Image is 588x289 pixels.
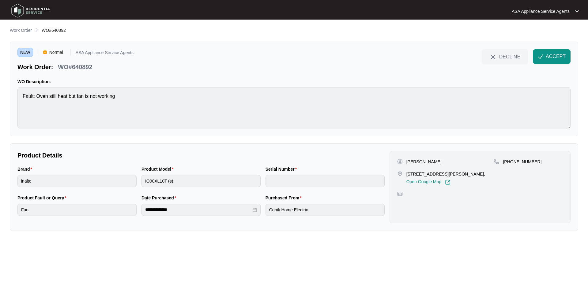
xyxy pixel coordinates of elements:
img: user-pin [397,159,403,164]
button: check-IconACCEPT [533,49,571,64]
p: ASA Appliance Service Agents [76,50,134,57]
img: chevron-right [34,28,39,32]
img: map-pin [494,159,499,164]
a: Work Order [9,27,33,34]
p: [PHONE_NUMBER] [503,159,541,165]
textarea: Fault: Oven still heat but fan is not working [17,87,571,128]
label: Date Purchased [141,195,179,201]
img: Vercel Logo [43,50,47,54]
p: [STREET_ADDRESS][PERSON_NAME], [406,171,485,177]
img: map-pin [397,191,403,197]
label: Brand [17,166,35,172]
img: close-Icon [489,53,497,61]
input: Product Fault or Query [17,204,137,216]
input: Purchased From [266,204,385,216]
span: WO#640892 [42,28,66,33]
p: WO Description: [17,79,571,85]
label: Serial Number [266,166,299,172]
input: Brand [17,175,137,187]
label: Purchased From [266,195,304,201]
label: Product Model [141,166,176,172]
img: residentia service logo [9,2,52,20]
a: Open Google Map [406,180,450,185]
span: DECLINE [499,53,520,60]
p: [PERSON_NAME] [406,159,442,165]
p: WO#640892 [58,63,92,71]
span: NEW [17,48,33,57]
img: dropdown arrow [575,10,579,13]
input: Date Purchased [145,206,251,213]
p: Work Order: [17,63,53,71]
button: close-IconDECLINE [482,49,528,64]
img: map-pin [397,171,403,176]
span: Normal [47,48,66,57]
p: Product Details [17,151,385,160]
p: Work Order [10,27,32,33]
label: Product Fault or Query [17,195,69,201]
p: ASA Appliance Service Agents [512,8,570,14]
span: ACCEPT [546,53,566,60]
input: Product Model [141,175,261,187]
input: Serial Number [266,175,385,187]
img: Link-External [445,180,450,185]
img: check-Icon [538,54,543,59]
